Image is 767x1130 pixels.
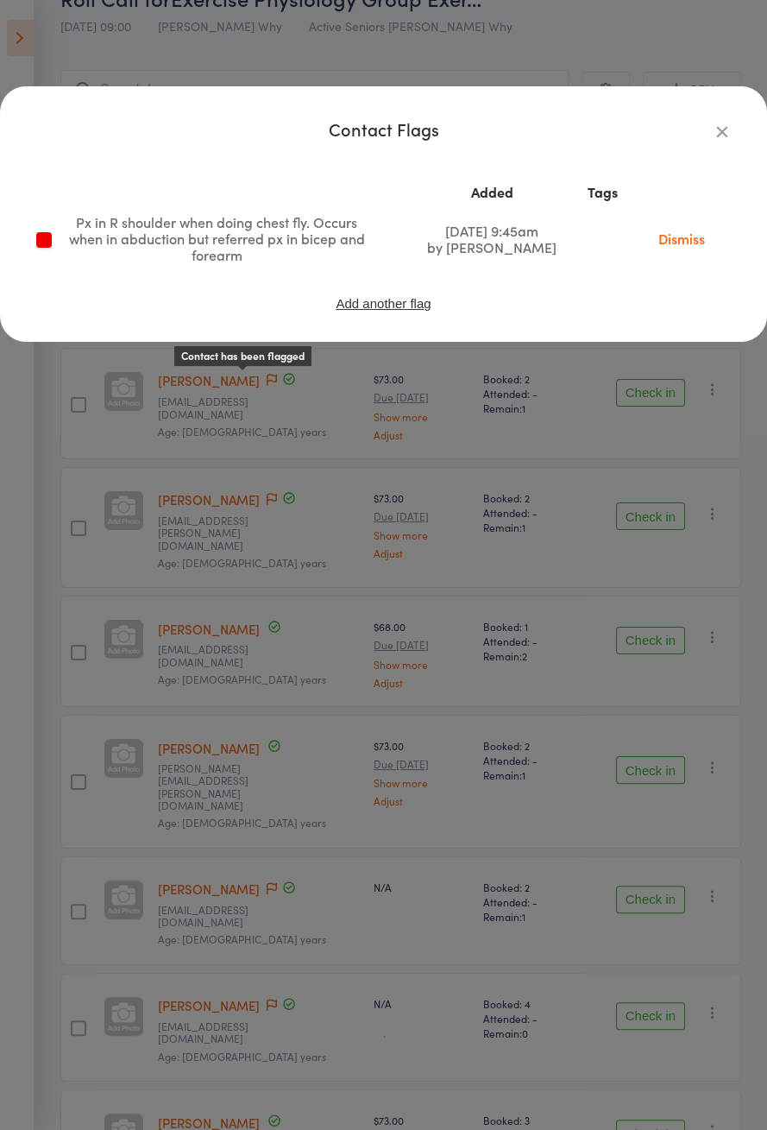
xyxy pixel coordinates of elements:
div: Px in R shoulder when doing chest fly. Occurs when in abduction but referred px in bicep and forearm [66,214,368,263]
a: Dismiss this flag [645,229,718,248]
th: Tags [575,177,631,207]
button: Add another flag [334,296,432,311]
div: Contact Flags [35,121,732,137]
th: Added [410,177,575,207]
td: [DATE] 9:45am by [PERSON_NAME] [410,207,575,270]
div: Contact has been flagged [174,346,311,366]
